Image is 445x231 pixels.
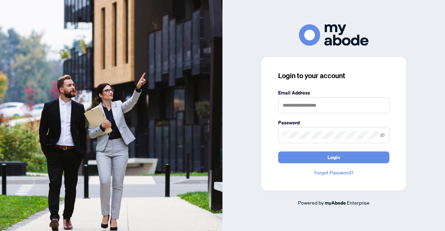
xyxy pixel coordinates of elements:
h3: Login to your account [278,71,389,81]
span: Powered by [298,199,324,206]
label: Email Address [278,89,389,97]
button: Login [278,151,389,163]
img: ma-logo [299,24,369,46]
a: Forgot Password? [278,169,389,176]
label: Password [278,119,389,126]
span: eye-invisible [380,133,385,138]
a: myAbode [325,199,346,207]
span: Login [327,152,340,163]
span: Enterprise [347,199,370,206]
